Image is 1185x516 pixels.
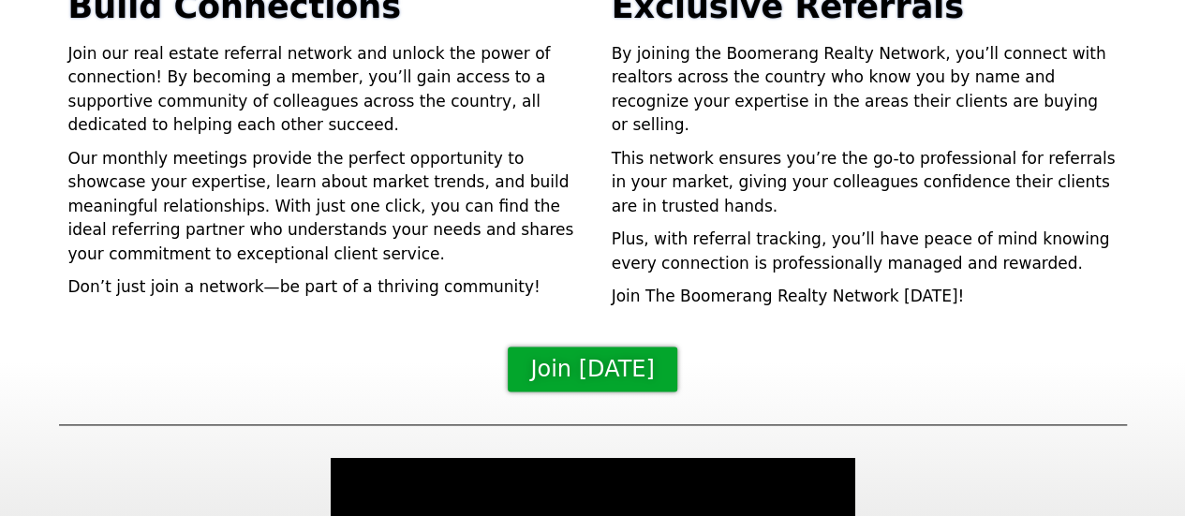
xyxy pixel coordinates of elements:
p: Don’t just join a network—be part of a thriving community! [68,275,574,300]
p: By joining the Boomerang Realty Network, you’ll connect with realtors across the country who know... [612,42,1118,138]
p: Plus, with referral tracking, you’ll have peace of mind knowing every connection is professionall... [612,228,1118,275]
span: Join [DATE] [530,358,654,380]
p: This network ensures you’re the go-to professional for referrals in your market, giving your coll... [612,147,1118,219]
a: Join [DATE] [508,346,676,391]
p: Join The Boomerang Realty Network [DATE]! [612,285,1118,309]
p: Join our real estate referral network and unlock the power of connection! By becoming a member, y... [68,42,574,138]
p: Our monthly meetings provide the perfect opportunity to showcase your expertise, learn about mark... [68,147,574,267]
